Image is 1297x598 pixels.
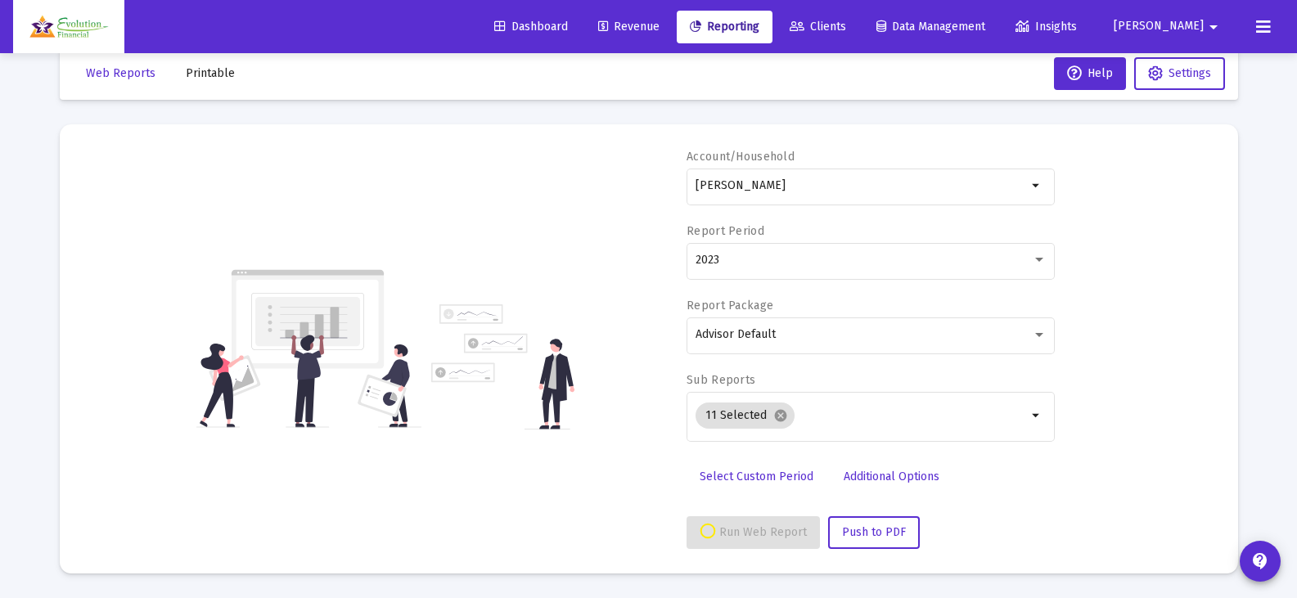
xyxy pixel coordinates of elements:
[677,11,772,43] a: Reporting
[696,402,795,429] mat-chip: 11 Selected
[863,11,998,43] a: Data Management
[73,57,169,90] button: Web Reports
[86,66,155,80] span: Web Reports
[690,20,759,34] span: Reporting
[481,11,581,43] a: Dashboard
[1169,66,1211,80] span: Settings
[687,299,773,312] label: Report Package
[777,11,859,43] a: Clients
[687,516,820,549] button: Run Web Report
[1114,20,1204,34] span: [PERSON_NAME]
[687,224,764,238] label: Report Period
[1002,11,1090,43] a: Insights
[696,253,719,267] span: 2023
[1067,66,1113,80] span: Help
[700,525,807,539] span: Run Web Report
[790,20,846,34] span: Clients
[842,525,906,539] span: Push to PDF
[1134,57,1225,90] button: Settings
[186,66,235,80] span: Printable
[700,470,813,483] span: Select Custom Period
[696,399,1027,432] mat-chip-list: Selection
[844,470,939,483] span: Additional Options
[696,327,776,341] span: Advisor Default
[25,11,112,43] img: Dashboard
[1027,406,1047,425] mat-icon: arrow_drop_down
[1204,11,1223,43] mat-icon: arrow_drop_down
[1016,20,1077,34] span: Insights
[494,20,568,34] span: Dashboard
[196,268,421,429] img: reporting
[598,20,660,34] span: Revenue
[876,20,985,34] span: Data Management
[687,373,755,387] label: Sub Reports
[1094,10,1243,43] button: [PERSON_NAME]
[1027,176,1047,196] mat-icon: arrow_drop_down
[773,408,788,423] mat-icon: cancel
[585,11,673,43] a: Revenue
[687,150,795,164] label: Account/Household
[1054,57,1126,90] button: Help
[1250,551,1270,571] mat-icon: contact_support
[828,516,920,549] button: Push to PDF
[431,304,574,429] img: reporting-alt
[173,57,248,90] button: Printable
[696,179,1027,192] input: Search or select an account or household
